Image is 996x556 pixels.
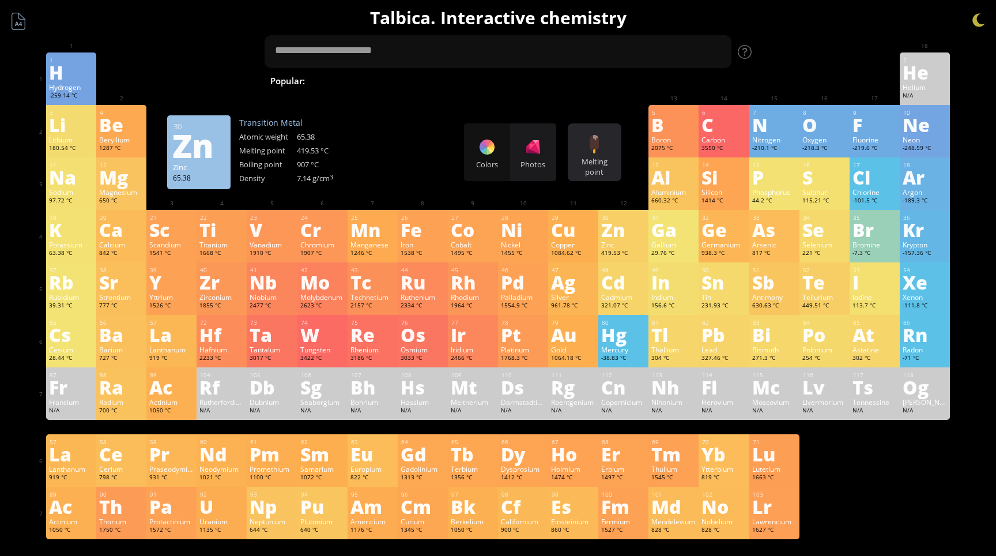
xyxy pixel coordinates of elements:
div: 1246 °C [350,249,395,258]
div: 1668 °C [199,249,244,258]
div: Mn [350,220,395,239]
div: 9 [853,109,897,117]
div: Cl [852,168,897,186]
div: 73 [250,319,294,326]
div: 1084.62 °C [551,249,595,258]
div: Hf [199,325,244,344]
div: Phosphorus [752,187,797,197]
div: Ni [501,220,545,239]
div: Pb [701,325,746,344]
div: 1495 °C [451,249,495,258]
div: 1910 °C [250,249,294,258]
div: Carbon [701,135,746,144]
div: 15 [753,161,797,169]
div: Pd [501,273,545,291]
div: 2477 °C [250,302,294,311]
div: 1 [50,57,93,64]
div: 84 [803,319,847,326]
div: Sn [701,273,746,291]
span: Water [395,74,433,88]
div: 32 [702,214,746,221]
div: Argon [903,187,947,197]
div: 419.53 °C [601,249,646,258]
div: 25 [351,214,395,221]
div: Arsenic [752,240,797,249]
div: 1964 °C [451,302,495,311]
div: Ba [99,325,144,344]
div: V [250,220,294,239]
div: 3 [50,109,93,117]
div: 1541 °C [149,249,194,258]
div: 77 [451,319,495,326]
div: 961.78 °C [551,302,595,311]
div: Pt [501,325,545,344]
div: 22 [200,214,244,221]
span: H SO + NaOH [552,74,624,88]
div: 97.72 °C [49,197,93,206]
div: Mercury [601,345,646,354]
div: 80 [602,319,646,326]
div: -101.5 °C [852,197,897,206]
div: H [49,63,93,81]
div: 449.51 °C [802,302,847,311]
div: 29.76 °C [651,249,696,258]
div: Silver [551,292,595,302]
div: 81 [652,319,696,326]
div: Lanthanum [149,345,194,354]
div: 2157 °C [350,302,395,311]
div: 2 [903,57,947,64]
div: -7.3 °C [852,249,897,258]
div: Ag [551,273,595,291]
div: Ar [903,168,947,186]
div: 1907 °C [300,249,345,258]
div: Ca [99,220,144,239]
div: 83 [753,319,797,326]
span: H SO [474,74,515,88]
div: Cd [601,273,646,291]
div: Palladium [501,292,545,302]
div: 20 [100,214,144,221]
div: Zn [601,220,646,239]
div: Magnesium [99,187,144,197]
div: Gold [551,345,595,354]
div: Germanium [701,240,746,249]
div: O [802,115,847,134]
div: Sodium [49,187,93,197]
div: Sr [99,273,144,291]
div: Cr [300,220,345,239]
div: 82 [702,319,746,326]
div: 28 [501,214,545,221]
div: B [651,115,696,134]
div: Rhenium [350,345,395,354]
div: Cesium [49,345,93,354]
div: Platinum [501,345,545,354]
div: Bi [752,325,797,344]
div: 630.63 °C [752,302,797,311]
div: -259.14 °C [49,92,93,101]
div: Zn [172,136,224,155]
div: Barium [99,345,144,354]
div: Tungsten [300,345,345,354]
div: 26 [401,214,445,221]
div: 76 [401,319,445,326]
div: Ta [250,325,294,344]
div: I [852,273,897,291]
div: 7.14 g/cm [297,173,354,183]
div: Calcium [99,240,144,249]
div: S [802,168,847,186]
div: Te [802,273,847,291]
div: Po [802,325,847,344]
div: 156.6 °C [651,302,696,311]
div: Hafnium [199,345,244,354]
div: Zr [199,273,244,291]
div: 65.38 [173,173,225,182]
div: 24 [301,214,345,221]
div: Li [49,115,93,134]
div: 2623 °C [300,302,345,311]
div: Boron [651,135,696,144]
div: 36 [903,214,947,221]
div: 2334 °C [401,302,445,311]
div: Molybdenum [300,292,345,302]
div: Selenium [802,240,847,249]
div: Cadmium [601,292,646,302]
